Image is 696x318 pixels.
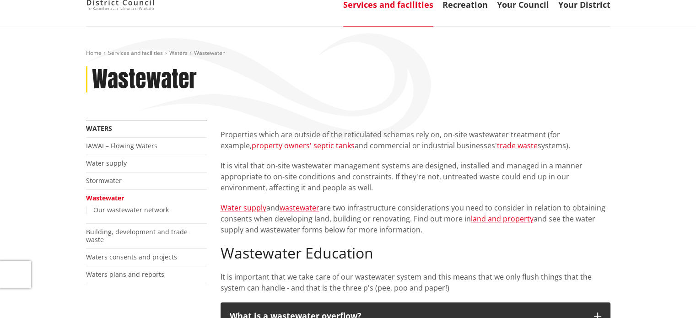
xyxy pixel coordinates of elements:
p: It is vital that on-site wastewater management systems are designed, installed and managed in a m... [221,160,610,193]
nav: breadcrumb [86,49,610,57]
a: Wastewater [86,194,124,202]
p: It is important that we take care of our wastewater system and this means that we only flush thin... [221,271,610,293]
h2: Wastewater Education [221,244,610,262]
a: Our wastewater network [93,205,169,214]
a: Waters [169,49,188,57]
p: Properties which are outside of the reticulated schemes rely on, on-site wastewater treatment (fo... [221,129,610,151]
a: land and property [471,214,534,224]
a: Services and facilities [108,49,163,57]
a: IAWAI – Flowing Waters [86,141,157,150]
a: trade waste [497,140,538,151]
iframe: Messenger Launcher [654,280,687,313]
h1: Wastewater [92,66,197,93]
a: Stormwater [86,176,122,185]
a: Water supply [221,203,266,213]
span: Wastewater [194,49,225,57]
a: Water supply [86,159,127,167]
a: Waters plans and reports [86,270,164,279]
a: property owners' septic tanks [252,140,355,151]
a: Building, development and trade waste [86,227,188,244]
a: Waters consents and projects [86,253,177,261]
p: and are two infrastructure considerations you need to consider in relation to obtaining consents ... [221,202,610,235]
a: Home [86,49,102,57]
a: wastewater [280,203,319,213]
a: Waters [86,124,112,133]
